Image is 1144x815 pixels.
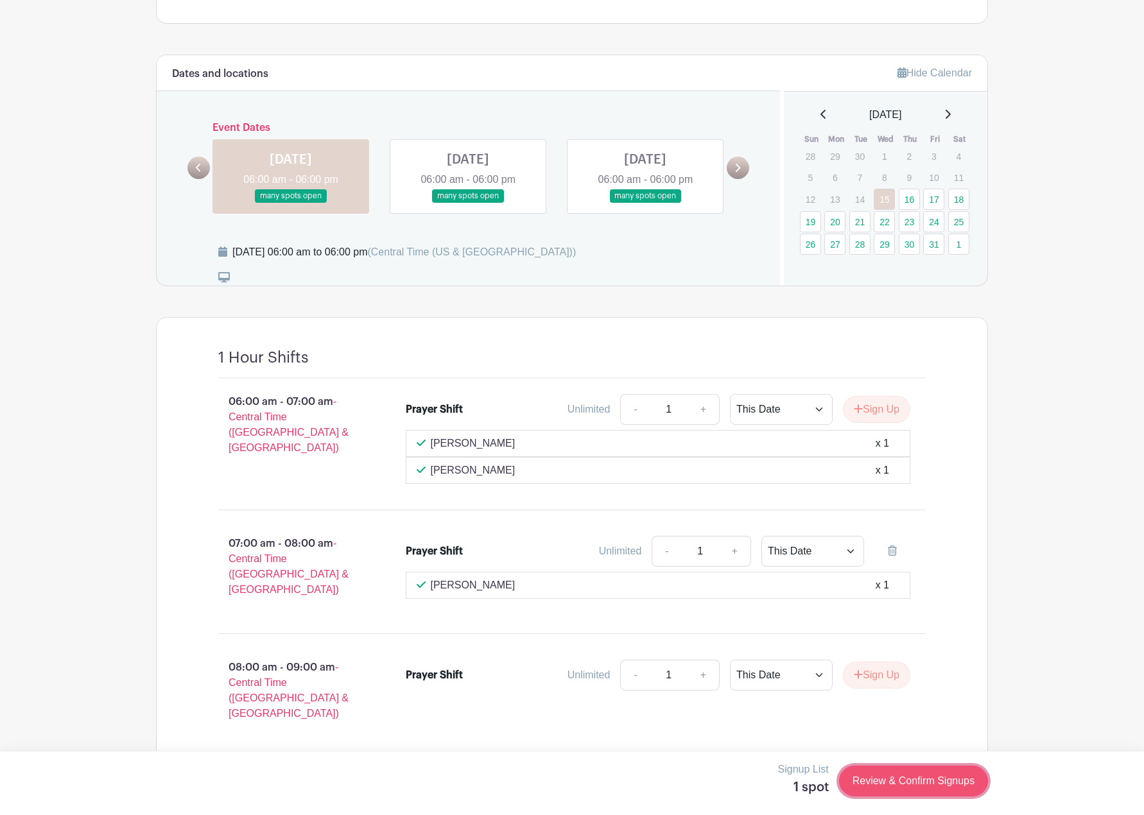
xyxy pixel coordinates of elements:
[778,762,829,777] p: Signup List
[210,122,727,134] h6: Event Dates
[800,234,821,255] a: 26
[218,348,309,367] h4: 1 Hour Shifts
[876,463,889,478] div: x 1
[874,234,895,255] a: 29
[874,211,895,232] a: 22
[568,667,611,683] div: Unlimited
[948,234,969,255] a: 1
[923,234,944,255] a: 31
[839,766,988,796] a: Review & Confirm Signups
[824,189,845,209] p: 13
[406,402,463,417] div: Prayer Shift
[824,146,845,166] p: 29
[431,578,516,593] p: [PERSON_NAME]
[824,133,849,146] th: Mon
[898,133,923,146] th: Thu
[899,189,920,210] a: 16
[948,211,969,232] a: 25
[620,394,650,425] a: -
[568,402,611,417] div: Unlimited
[874,167,895,187] p: 8
[923,189,944,210] a: 17
[719,536,751,567] a: +
[849,133,874,146] th: Tue
[899,234,920,255] a: 30
[923,146,944,166] p: 3
[899,146,920,166] p: 2
[948,189,969,210] a: 18
[688,660,720,691] a: +
[172,68,268,80] h6: Dates and locations
[923,167,944,187] p: 10
[778,780,829,795] h5: 1 spot
[899,211,920,232] a: 23
[869,107,901,123] span: [DATE]
[849,234,871,255] a: 28
[824,211,845,232] a: 20
[406,544,463,559] div: Prayer Shift
[899,167,920,187] p: 9
[198,389,385,461] p: 06:00 am - 07:00 am
[923,211,944,232] a: 24
[849,167,871,187] p: 7
[688,394,720,425] a: +
[948,167,969,187] p: 11
[620,660,650,691] a: -
[367,246,576,257] span: (Central Time (US & [GEOGRAPHIC_DATA]))
[431,436,516,451] p: [PERSON_NAME]
[874,189,895,210] a: 15
[843,662,910,689] button: Sign Up
[599,544,642,559] div: Unlimited
[876,578,889,593] div: x 1
[873,133,898,146] th: Wed
[799,133,824,146] th: Sun
[876,436,889,451] div: x 1
[232,244,576,260] div: [DATE] 06:00 am to 06:00 pm
[198,531,385,603] p: 07:00 am - 08:00 am
[800,146,821,166] p: 28
[948,146,969,166] p: 4
[897,67,972,78] a: Hide Calendar
[824,234,845,255] a: 27
[849,189,871,209] p: 14
[800,189,821,209] p: 12
[431,463,516,478] p: [PERSON_NAME]
[800,167,821,187] p: 5
[874,146,895,166] p: 1
[406,667,463,683] div: Prayer Shift
[800,211,821,232] a: 19
[652,536,681,567] a: -
[923,133,948,146] th: Fri
[198,655,385,726] p: 08:00 am - 09:00 am
[849,211,871,232] a: 21
[843,396,910,423] button: Sign Up
[824,167,845,187] p: 6
[948,133,973,146] th: Sat
[849,146,871,166] p: 30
